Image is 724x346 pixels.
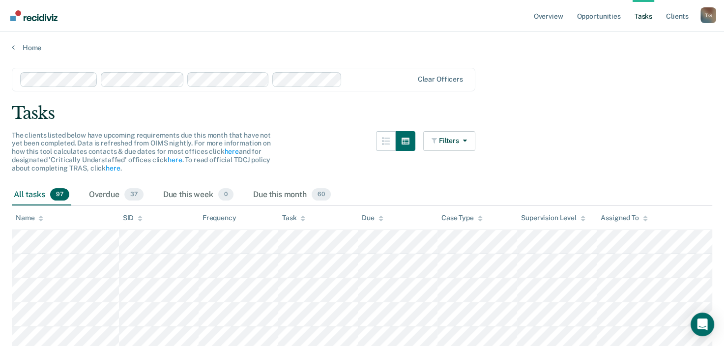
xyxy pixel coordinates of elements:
div: Due this week0 [161,184,235,206]
div: Clear officers [418,75,463,84]
div: SID [123,214,143,222]
span: 97 [50,188,69,201]
div: Open Intercom Messenger [691,313,714,336]
span: 60 [312,188,331,201]
a: Home [12,43,712,52]
div: Overdue37 [87,184,145,206]
div: Due this month60 [251,184,333,206]
div: Supervision Level [521,214,585,222]
div: Due [362,214,383,222]
button: Profile dropdown button [700,7,716,23]
button: Filters [423,131,475,151]
div: Frequency [203,214,236,222]
div: Tasks [12,103,712,123]
a: here [168,156,182,164]
a: here [106,164,120,172]
div: All tasks97 [12,184,71,206]
img: Recidiviz [10,10,58,21]
a: here [224,147,238,155]
span: The clients listed below have upcoming requirements due this month that have not yet been complet... [12,131,271,172]
span: 37 [124,188,144,201]
div: Assigned To [601,214,647,222]
div: Task [282,214,305,222]
div: Name [16,214,43,222]
div: T G [700,7,716,23]
span: 0 [218,188,233,201]
div: Case Type [441,214,483,222]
